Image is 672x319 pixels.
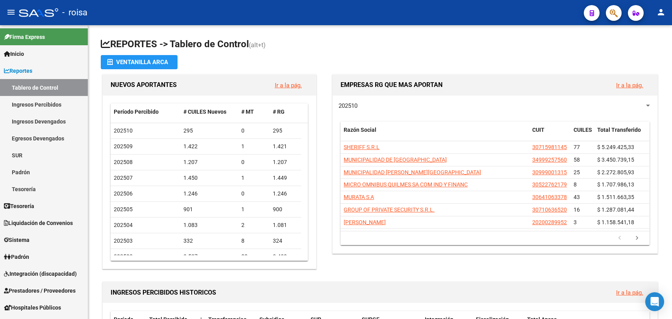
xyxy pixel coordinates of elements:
div: Ventanilla ARCA [107,55,171,69]
span: 202510 [114,127,133,134]
span: Integración (discapacidad) [4,269,77,278]
span: Padrón [4,253,29,261]
span: 30641063378 [532,194,567,200]
span: 202509 [114,143,133,149]
span: 202503 [114,238,133,244]
span: 202506 [114,190,133,197]
div: 1 [241,142,267,151]
div: 1.207 [183,158,235,167]
datatable-header-cell: CUILES [570,122,594,148]
div: 3.527 [183,252,235,261]
span: INGRESOS PERCIBIDOS HISTORICOS [111,289,216,296]
span: CUILES [574,127,592,133]
span: Hospitales Públicos [4,303,61,312]
span: 3 [574,219,577,225]
span: Firma Express [4,33,45,41]
a: Ir a la pág. [616,82,643,89]
span: 202510 [339,102,357,109]
span: $ 1.707.986,13 [597,181,634,188]
span: 202508 [114,159,133,165]
datatable-header-cell: # RG [270,103,301,120]
div: 1.207 [273,158,298,167]
div: 324 [273,236,298,245]
div: 332 [183,236,235,245]
span: 43 [574,194,580,200]
span: 8 [574,181,577,188]
div: 0 [241,158,267,167]
datatable-header-cell: Razón Social [341,122,529,148]
span: 202502 [114,253,133,260]
span: 30710636520 [532,207,567,213]
div: 1 [241,173,267,183]
div: 1.449 [273,173,298,183]
span: 202504 [114,222,133,228]
div: 1.083 [183,221,235,230]
div: 1.422 [183,142,235,151]
span: - roisa [62,4,87,21]
span: Período Percibido [114,109,159,115]
span: CUIT [532,127,544,133]
span: 16 [574,207,580,213]
span: NUEVOS APORTANTES [111,81,177,89]
span: # MT [241,109,254,115]
datatable-header-cell: # CUILES Nuevos [180,103,238,120]
button: Ir a la pág. [268,78,308,92]
span: SHERIFF S.R.L [344,144,380,150]
span: $ 3.450.739,15 [597,157,634,163]
button: Ir a la pág. [610,285,650,300]
span: 77 [574,144,580,150]
span: MUNICIPALIDAD [PERSON_NAME][GEOGRAPHIC_DATA] [344,169,481,175]
span: GROUP OF PRIVATE SECURITY S.R.L. [344,207,435,213]
span: # CUILES Nuevos [183,109,226,115]
span: 30999001315 [532,169,567,175]
h1: REPORTES -> Tablero de Control [101,38,659,52]
a: go to previous page [612,234,627,243]
datatable-header-cell: CUIT [529,122,570,148]
div: 901 [183,205,235,214]
span: Inicio [4,50,24,58]
a: go to next page [629,234,644,243]
div: 1.246 [183,189,235,198]
span: 34999257560 [532,157,567,163]
span: Liquidación de Convenios [4,219,73,227]
button: Ventanilla ARCA [101,55,178,69]
span: # RG [273,109,285,115]
span: 30715981145 [532,144,567,150]
span: Razón Social [344,127,376,133]
a: Ir a la pág. [275,82,302,89]
span: $ 1.511.663,35 [597,194,634,200]
mat-icon: menu [6,7,16,17]
span: (alt+t) [249,41,266,49]
div: 1 [241,205,267,214]
div: 0 [241,126,267,135]
span: Prestadores / Proveedores [4,286,76,295]
mat-icon: person [656,7,666,17]
span: 20200289952 [532,219,567,225]
div: Open Intercom Messenger [645,292,664,311]
span: $ 5.249.425,33 [597,144,634,150]
span: MURATA S A [344,194,374,200]
div: 8 [241,236,267,245]
span: Reportes [4,66,32,75]
datatable-header-cell: # MT [238,103,270,120]
div: 88 [241,252,267,261]
span: 202505 [114,206,133,212]
div: 1.081 [273,221,298,230]
datatable-header-cell: Período Percibido [111,103,180,120]
span: $ 2.272.805,93 [597,169,634,175]
datatable-header-cell: Total Transferido [594,122,649,148]
div: 295 [273,126,298,135]
span: [PERSON_NAME] [344,219,386,225]
span: MICRO OMNIBUS QUILMES SA COM IND Y FINANC [344,181,468,188]
div: 0 [241,189,267,198]
span: MUNICIPALIDAD DE [GEOGRAPHIC_DATA] [344,157,447,163]
div: 1.450 [183,173,235,183]
span: 30522762179 [532,181,567,188]
span: 58 [574,157,580,163]
div: 900 [273,205,298,214]
div: 1.246 [273,189,298,198]
span: $ 1.158.541,18 [597,219,634,225]
div: 1.421 [273,142,298,151]
div: 2 [241,221,267,230]
span: 25 [574,169,580,175]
